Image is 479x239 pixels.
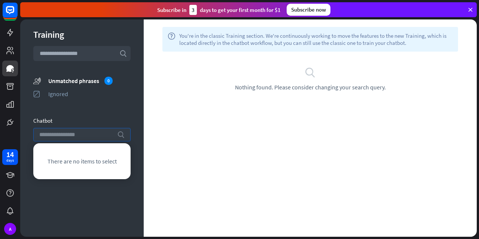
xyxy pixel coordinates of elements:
[33,29,131,40] div: Training
[179,32,453,46] span: You're in the classic Training section. We're continuously working to move the features to the ne...
[168,32,176,46] i: help
[6,158,14,163] div: days
[2,149,18,165] a: 14 days
[33,90,41,98] i: ignored
[48,90,131,98] div: Ignored
[48,157,117,165] span: There are no items to select
[119,50,127,57] i: search
[287,4,330,16] div: Subscribe now
[6,3,28,25] button: Open LiveChat chat widget
[117,131,125,138] i: search
[33,117,131,124] div: Chatbot
[4,223,16,235] div: A
[48,77,131,85] div: Unmatched phrases
[104,77,113,85] div: 0
[189,5,197,15] div: 3
[157,5,281,15] div: Subscribe in days to get your first month for $1
[33,77,41,85] i: unmatched_phrases
[305,67,316,78] i: search
[6,151,14,158] div: 14
[235,83,386,91] span: Nothing found. Please consider changing your search query.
